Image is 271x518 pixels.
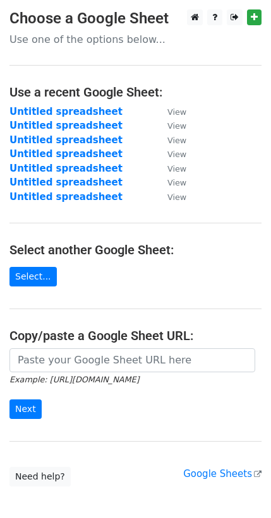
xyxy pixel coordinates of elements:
[167,192,186,202] small: View
[9,267,57,286] a: Select...
[155,120,186,131] a: View
[9,177,123,188] a: Untitled spreadsheet
[183,468,262,480] a: Google Sheets
[167,178,186,187] small: View
[9,242,262,257] h4: Select another Google Sheet:
[155,163,186,174] a: View
[155,148,186,160] a: View
[9,467,71,486] a: Need help?
[9,348,255,372] input: Paste your Google Sheet URL here
[155,134,186,146] a: View
[155,191,186,203] a: View
[167,164,186,174] small: View
[9,85,262,100] h4: Use a recent Google Sheet:
[167,136,186,145] small: View
[167,107,186,117] small: View
[9,191,123,203] a: Untitled spreadsheet
[9,375,139,384] small: Example: [URL][DOMAIN_NAME]
[155,106,186,117] a: View
[9,148,123,160] a: Untitled spreadsheet
[9,163,123,174] a: Untitled spreadsheet
[9,120,123,131] a: Untitled spreadsheet
[167,121,186,131] small: View
[9,9,262,28] h3: Choose a Google Sheet
[9,106,123,117] a: Untitled spreadsheet
[9,399,42,419] input: Next
[9,134,123,146] a: Untitled spreadsheet
[9,33,262,46] p: Use one of the options below...
[9,328,262,343] h4: Copy/paste a Google Sheet URL:
[167,150,186,159] small: View
[155,177,186,188] a: View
